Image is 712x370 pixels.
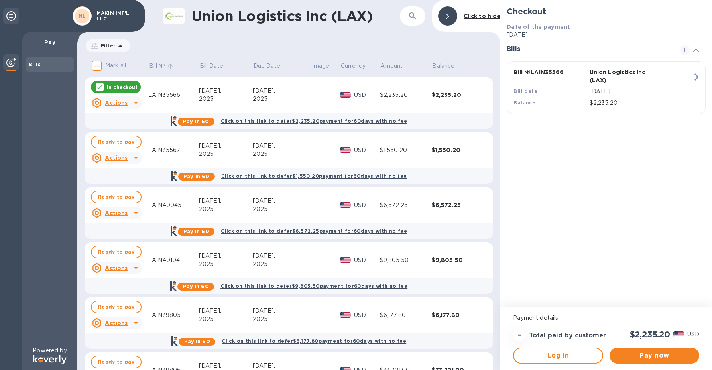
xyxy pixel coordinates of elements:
[432,62,454,70] p: Balance
[149,62,165,70] p: Bill №
[513,88,537,94] b: Bill date
[513,348,603,364] button: Log in
[432,91,484,99] div: $2,235.20
[380,91,432,99] div: $2,235.20
[98,302,134,312] span: Ready to pay
[590,87,692,96] p: [DATE]
[184,339,210,344] b: Pay in 60
[33,346,67,355] p: Powered by
[354,146,380,154] p: USD
[340,202,351,208] img: USD
[98,357,134,367] span: Ready to pay
[199,150,253,158] div: 2025
[183,118,209,124] b: Pay in 60
[98,247,134,257] span: Ready to pay
[183,283,209,289] b: Pay in 60
[221,118,407,124] b: Click on this link to defer $2,235.20 payment for 60 days with no fee
[149,62,176,70] span: Bill №
[253,205,311,213] div: 2025
[183,228,209,234] b: Pay in 60
[253,95,311,103] div: 2025
[91,301,142,313] button: Ready to pay
[98,137,134,147] span: Ready to pay
[380,256,432,264] div: $9,805.50
[354,201,380,209] p: USD
[432,62,465,70] span: Balance
[513,329,526,341] div: =
[200,62,234,70] span: Bill Date
[507,61,706,114] button: Bill №LAIN35566Union Logistics Inc (LAX)Bill date[DATE]Balance$2,235.20
[340,92,351,98] img: USD
[253,142,311,150] div: [DATE],
[253,307,311,315] div: [DATE],
[97,10,137,22] p: MAKIN INT'L LLC
[513,100,535,106] b: Balance
[630,329,670,339] h2: $2,235.20
[507,6,706,16] h2: Checkout
[254,62,291,70] span: Due Date
[432,311,484,319] div: $6,177.80
[199,205,253,213] div: 2025
[105,265,128,271] u: Actions
[105,61,126,70] p: Mark all
[220,283,407,289] b: Click on this link to defer $9,805.50 payment for 60 days with no fee
[29,61,41,67] b: Bills
[380,62,403,70] p: Amount
[107,84,138,91] p: In checkout
[253,197,311,205] div: [DATE],
[199,362,253,370] div: [DATE],
[340,147,351,153] img: USD
[253,260,311,268] div: 2025
[29,38,71,46] p: Pay
[354,311,380,319] p: USD
[199,252,253,260] div: [DATE],
[199,95,253,103] div: 2025
[33,355,67,364] img: Logo
[432,146,484,154] div: $1,550.20
[254,62,280,70] p: Due Date
[380,62,413,70] span: Amount
[340,257,351,263] img: USD
[199,307,253,315] div: [DATE],
[513,314,699,322] p: Payment details
[380,201,432,209] div: $6,572.25
[199,197,253,205] div: [DATE],
[148,311,199,319] div: LAIN39805
[91,136,142,148] button: Ready to pay
[253,362,311,370] div: [DATE],
[221,228,407,234] b: Click on this link to defer $6,572.25 payment for 60 days with no fee
[380,146,432,154] div: $1,550.20
[148,201,199,209] div: LAIN40045
[616,351,693,360] span: Pay now
[253,150,311,158] div: 2025
[105,320,128,326] u: Actions
[464,13,501,19] b: Click to hide
[79,13,86,19] b: ML
[380,311,432,319] div: $6,177.80
[199,87,253,95] div: [DATE],
[105,155,128,161] u: Actions
[105,210,128,216] u: Actions
[590,99,692,107] p: $2,235.20
[200,62,223,70] p: Bill Date
[183,173,209,179] b: Pay in 60
[91,356,142,368] button: Ready to pay
[507,31,706,39] p: [DATE]
[148,146,199,154] div: LAIN35567
[513,68,586,76] p: Bill № LAIN35566
[590,68,662,84] p: Union Logistics Inc (LAX)
[253,252,311,260] div: [DATE],
[610,348,699,364] button: Pay now
[354,256,380,264] p: USD
[529,332,606,339] h3: Total paid by customer
[312,62,330,70] p: Image
[687,330,699,339] p: USD
[148,91,199,99] div: LAIN35566
[354,91,380,99] p: USD
[520,351,596,360] span: Log in
[222,338,406,344] b: Click on this link to defer $6,177.80 payment for 60 days with no fee
[507,45,671,53] h3: Bills
[221,173,407,179] b: Click on this link to defer $1,550.20 payment for 60 days with no fee
[199,142,253,150] div: [DATE],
